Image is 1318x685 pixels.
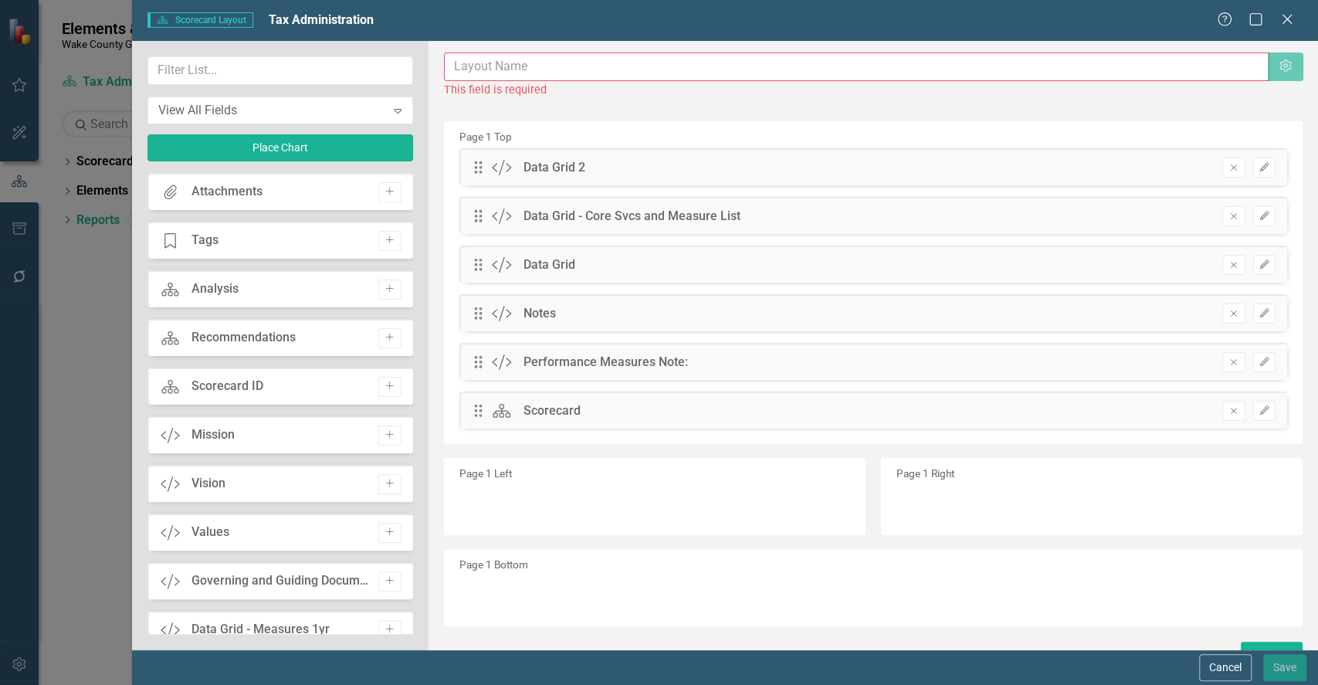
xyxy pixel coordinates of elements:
input: Layout Name [444,53,1269,81]
div: Mission [191,426,235,444]
div: Scorecard ID [191,378,263,395]
small: Page 1 Bottom [459,558,528,571]
div: This field is required [444,81,1303,99]
div: Data Grid - Core Svcs and Measure List [523,208,740,226]
span: Tax Administration [269,12,374,27]
div: Vision [191,475,225,493]
button: Add Page [1241,642,1303,666]
div: Attachments [191,183,263,201]
small: Page 1 Right [896,467,954,480]
small: Page 1 Left [459,467,512,480]
div: Data Grid [523,256,575,274]
input: Filter List... [147,56,413,85]
div: View All Fields [158,101,386,119]
div: Governing and Guiding Documents [191,572,371,590]
button: Place Chart [147,134,413,161]
div: Notes [523,305,556,323]
span: Scorecard Layout [147,12,253,28]
div: Data Grid - Measures 1yr [191,621,330,639]
div: Scorecard [523,402,581,420]
div: Recommendations [191,329,296,347]
div: Analysis [191,280,239,298]
button: Cancel [1199,654,1252,681]
div: Tags [191,232,219,249]
div: Values [191,524,229,541]
div: Performance Measures Note: [523,354,688,371]
div: Data Grid 2 [523,159,585,177]
button: Save [1263,654,1306,681]
small: Page 1 Top [459,131,512,143]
